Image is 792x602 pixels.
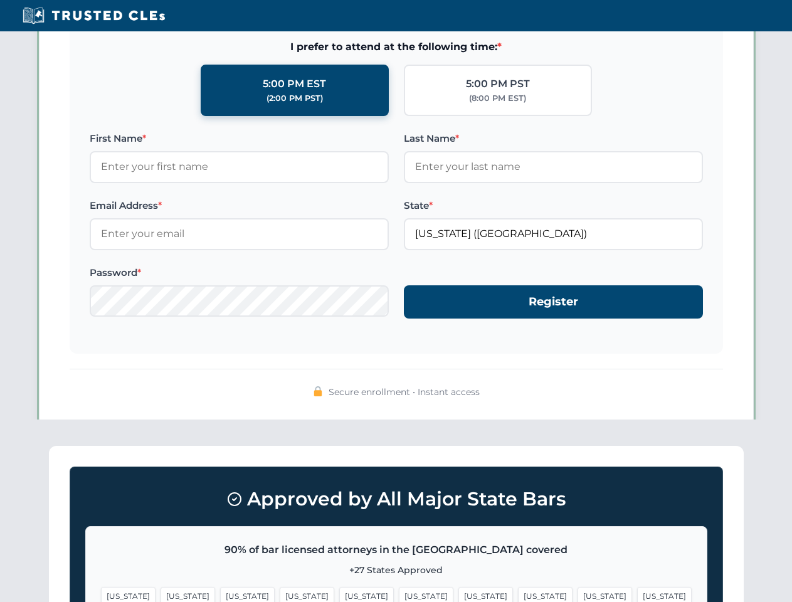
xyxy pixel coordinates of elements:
[101,542,692,558] p: 90% of bar licensed attorneys in the [GEOGRAPHIC_DATA] covered
[90,218,389,250] input: Enter your email
[313,386,323,396] img: 🔒
[101,563,692,577] p: +27 States Approved
[85,482,707,516] h3: Approved by All Major State Bars
[404,218,703,250] input: Florida (FL)
[90,131,389,146] label: First Name
[90,265,389,280] label: Password
[469,92,526,105] div: (8:00 PM EST)
[404,285,703,319] button: Register
[267,92,323,105] div: (2:00 PM PST)
[19,6,169,25] img: Trusted CLEs
[404,198,703,213] label: State
[90,39,703,55] span: I prefer to attend at the following time:
[329,385,480,399] span: Secure enrollment • Instant access
[263,76,326,92] div: 5:00 PM EST
[404,131,703,146] label: Last Name
[404,151,703,182] input: Enter your last name
[466,76,530,92] div: 5:00 PM PST
[90,151,389,182] input: Enter your first name
[90,198,389,213] label: Email Address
